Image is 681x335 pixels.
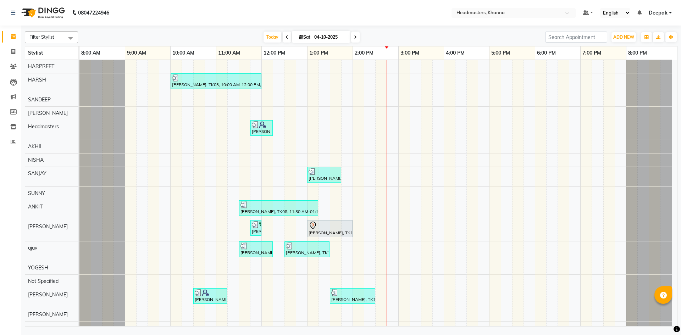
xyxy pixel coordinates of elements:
span: [PERSON_NAME] [28,223,68,230]
span: HARPREET [28,63,54,69]
span: Filter Stylist [29,34,54,40]
div: [PERSON_NAME], TK15, 12:30 PM-01:30 PM, HCL - Hair Cut by Senior Hair Stylist [285,242,329,256]
a: 4:00 PM [444,48,466,58]
span: Deepak [649,9,668,17]
span: SUNNY [28,190,45,196]
span: Sat [298,34,312,40]
span: Today [264,32,281,43]
a: 11:00 AM [216,48,242,58]
a: 12:00 PM [262,48,287,58]
div: [PERSON_NAME], TK03, 10:00 AM-12:00 PM, GL-essensity - Essensity Global [171,74,261,88]
a: 2:00 PM [353,48,375,58]
span: [PERSON_NAME] [28,291,68,298]
input: Search Appointment [545,32,607,43]
span: ajay [28,245,37,251]
a: 5:00 PM [489,48,512,58]
div: [PERSON_NAME], TK16, 01:00 PM-02:00 PM, HCG - Hair Cut by Senior Hair Stylist [308,221,352,236]
div: [PERSON_NAME], TK09, 11:30 AM-12:15 PM, BD - Blow dry [240,242,272,256]
a: 10:00 AM [171,48,196,58]
a: 9:00 AM [125,48,148,58]
span: YOGESH [28,264,48,271]
span: ADD NEW [613,34,634,40]
span: SAKSHI [28,325,46,331]
input: 2025-10-04 [312,32,348,43]
button: ADD NEW [611,32,636,42]
a: 6:00 PM [535,48,558,58]
span: Not Specified [28,278,59,284]
div: [PERSON_NAME], TK08, 11:30 AM-01:15 PM, HCG - Hair Cut by Senior Hair Stylist,BRD - [PERSON_NAME] [240,201,317,215]
div: [PERSON_NAME], TK06, 10:30 AM-11:15 AM, BD - Blow dry [194,289,226,303]
a: 7:00 PM [581,48,603,58]
img: logo [18,3,67,23]
iframe: chat widget [651,307,674,328]
div: [PERSON_NAME], TK15, 01:30 PM-02:30 PM, HCL - Hair Cut by Senior Hair Stylist [331,289,375,303]
div: [PERSON_NAME], TK11, 11:45 AM-12:15 PM, BA - Bridal Advance [251,121,272,135]
span: [PERSON_NAME] [28,311,68,318]
div: [PERSON_NAME], TK12, 11:45 AM-12:00 PM, HS - Styling [251,221,261,235]
span: SANJAY [28,170,46,177]
a: 8:00 PM [626,48,649,58]
span: SANDEEP [28,96,51,103]
a: 3:00 PM [399,48,421,58]
div: [PERSON_NAME], TK09, 01:00 PM-01:45 PM, BD - Blow dry [308,168,340,182]
span: Stylist [28,50,43,56]
span: [PERSON_NAME] [28,110,68,116]
span: AKHIL [28,143,43,150]
span: HARSH [28,77,46,83]
a: 1:00 PM [308,48,330,58]
span: NISHA [28,157,44,163]
a: 8:00 AM [79,48,102,58]
span: Headmasters [28,123,59,130]
span: ANKIT [28,203,43,210]
b: 08047224946 [78,3,109,23]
